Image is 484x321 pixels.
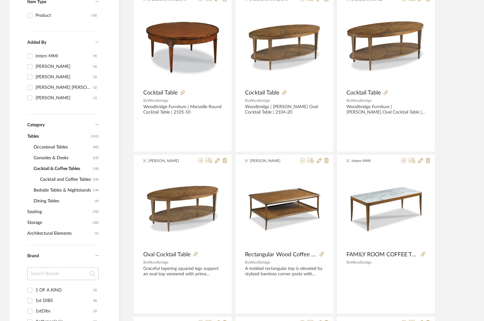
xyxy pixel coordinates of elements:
img: Cocktail Table [143,7,222,86]
span: [PERSON_NAME] [250,158,290,164]
div: (4) [93,62,97,72]
span: Category [27,122,45,128]
div: Intern MMI [35,51,93,61]
div: Woodbridge | [PERSON_NAME] Oval Cocktail Table | 2104-20 [245,104,324,115]
span: By [143,99,148,102]
span: (70) [93,207,99,217]
div: Woodbridge Furniture | [PERSON_NAME] Oval Cocktail Table | 2104-20 [346,104,425,115]
span: Cocktail & Coffee Tables [34,163,91,174]
div: [PERSON_NAME] [35,62,93,72]
span: Woodbridge [249,99,270,102]
span: Cocktail and Coffee Tables [40,174,91,185]
span: Cocktail Table [245,89,280,96]
div: Product [35,10,91,21]
div: (2) [93,306,97,316]
span: Woodbridge [148,99,168,102]
span: Architectural Elements [27,228,93,239]
span: Storage [27,217,91,228]
span: Bedside Tables & Nightstands [34,185,91,196]
span: (18) [93,164,99,174]
span: Seating [27,206,91,217]
span: By [143,260,148,264]
span: Occasional Tables [34,142,91,153]
span: Added By [27,40,46,45]
div: (1) [93,93,97,103]
img: Rectangular Wood Coffee Table [245,168,324,247]
span: (23) [93,153,99,163]
div: [PERSON_NAME] [PERSON_NAME] [35,82,93,93]
span: FAMILY ROOM COFFEE TABLE [346,251,418,258]
span: Intern MMI [352,158,391,164]
div: 1st DIBS [35,296,93,306]
div: (18) [91,10,97,21]
div: (9) [93,51,97,61]
span: By [245,260,249,264]
span: [PERSON_NAME] [148,158,188,164]
span: Brand [27,254,39,258]
span: Woodbridge [148,260,168,264]
input: Search Brands [27,267,99,280]
span: Cocktail Table [143,89,178,96]
span: Oval Cocktail Table [143,251,191,258]
div: (8) [93,296,97,306]
span: (14) [93,185,99,195]
div: (5) [93,285,97,295]
img: Cocktail Table [346,18,425,75]
div: Graceful tapering squared legs support an oval top veneered with prima [PERSON_NAME] over a low s... [143,266,222,277]
div: [PERSON_NAME] [35,93,93,103]
span: Woodbridge [249,260,270,264]
span: (18) [93,174,99,185]
div: [PERSON_NAME] [35,72,93,82]
span: (1) [95,228,99,239]
img: Oval Cocktail Table [143,168,222,247]
span: Tables [27,131,89,142]
img: Cocktail Table [245,7,324,86]
div: Woodbridge Furniture | Marseille Round Cocktail Table | 2105-10 [143,104,222,115]
span: Cocktail Table [346,89,381,96]
span: Rectangular Wood Coffee Table [245,251,317,258]
span: Woodbridge [351,260,371,264]
span: Consoles & Desks [34,153,91,163]
span: Dining Tables [34,196,93,206]
div: 1 OF A KIND [35,285,93,295]
span: By [346,99,351,102]
div: A molded rectangular top is elevated by stylized bamboo corner posts with intricate leather bindi... [245,266,324,277]
span: (4) [95,196,99,206]
span: (141) [91,131,99,141]
div: (2) [93,82,97,93]
span: By [245,99,249,102]
span: (20) [93,218,99,228]
span: Woodbridge [351,99,371,102]
img: FAMILY ROOM COFFEE TABLE [346,168,425,247]
div: (2) [93,72,97,82]
span: (82) [93,142,99,152]
div: 1stDibs [35,306,93,316]
span: By [346,260,351,264]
